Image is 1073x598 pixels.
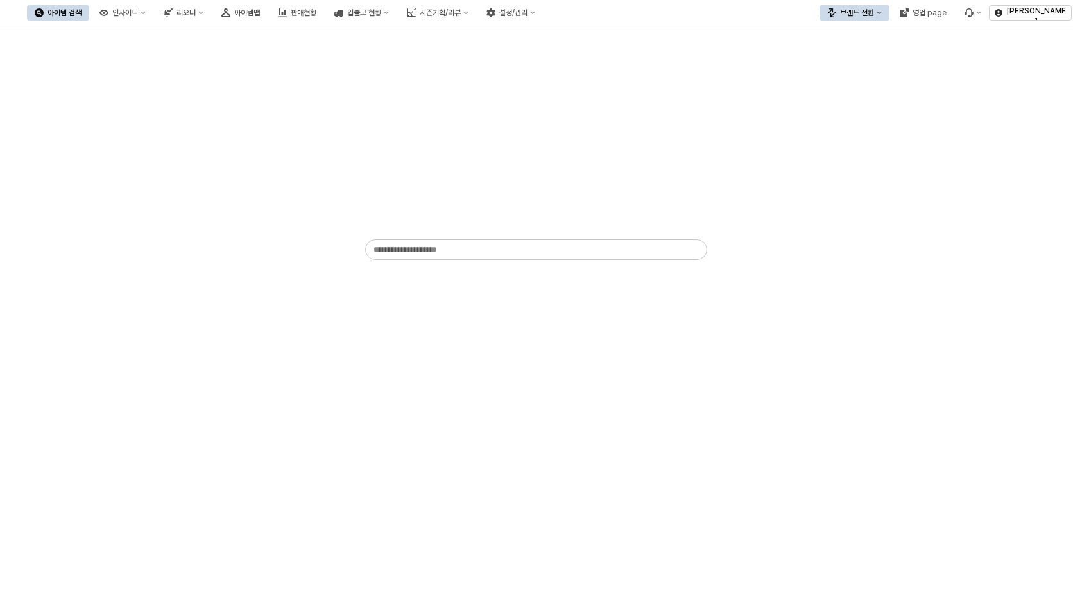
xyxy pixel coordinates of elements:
[913,8,947,17] div: 영업 page
[399,5,476,21] button: 시즌기획/리뷰
[420,8,461,17] div: 시즌기획/리뷰
[27,5,89,21] button: 아이템 검색
[840,8,874,17] div: 브랜드 전환
[92,5,153,21] button: 인사이트
[291,8,316,17] div: 판매현황
[989,5,1072,21] button: [PERSON_NAME]
[270,5,324,21] button: 판매현황
[112,8,138,17] div: 인사이트
[47,8,82,17] div: 아이템 검색
[820,5,889,21] button: 브랜드 전환
[479,5,543,21] button: 설정/관리
[1006,6,1066,26] p: [PERSON_NAME]
[214,5,268,21] button: 아이템맵
[499,8,528,17] div: 설정/관리
[234,8,260,17] div: 아이템맵
[892,5,954,21] button: 영업 page
[347,8,381,17] div: 입출고 현황
[156,5,211,21] button: 리오더
[957,5,989,21] div: Menu item 6
[327,5,397,21] button: 입출고 현황
[176,8,196,17] div: 리오더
